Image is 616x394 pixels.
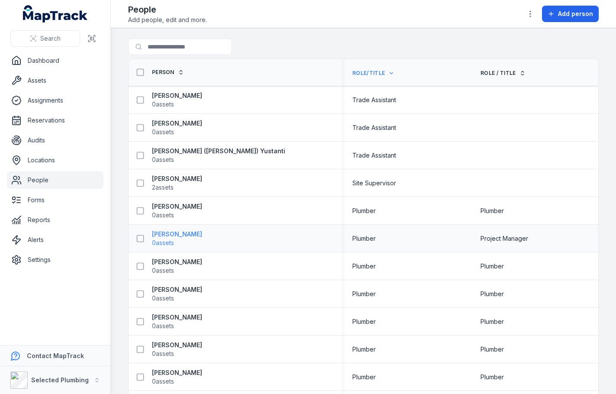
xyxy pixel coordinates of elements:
a: Dashboard [7,52,103,69]
strong: [PERSON_NAME] [152,174,202,183]
span: Plumber [481,317,504,326]
h2: People [128,3,207,16]
span: Trade Assistant [352,123,396,132]
a: Settings [7,251,103,268]
a: [PERSON_NAME] ([PERSON_NAME]) Yustanti0assets [152,147,285,164]
span: Person [152,69,174,76]
span: Role/Title [352,70,385,77]
strong: [PERSON_NAME] [152,258,202,266]
span: Search [40,34,61,43]
a: Reports [7,211,103,229]
span: 2 assets [152,183,174,192]
strong: [PERSON_NAME] ([PERSON_NAME]) Yustanti [152,147,285,155]
span: Plumber [481,262,504,271]
strong: [PERSON_NAME] [152,91,202,100]
a: [PERSON_NAME]0assets [152,285,202,303]
button: Add person [542,6,599,22]
a: [PERSON_NAME]0assets [152,313,202,330]
span: Trade Assistant [352,151,396,160]
span: Plumber [352,373,376,381]
a: People [7,171,103,189]
strong: [PERSON_NAME] [152,230,202,239]
span: 0 assets [152,377,174,386]
a: Person [152,69,184,76]
a: [PERSON_NAME]0assets [152,258,202,275]
a: Role/Title [352,70,394,77]
a: [PERSON_NAME]0assets [152,119,202,136]
span: Add people, edit and more. [128,16,207,24]
button: Search [10,30,80,47]
a: Forms [7,191,103,209]
a: Reservations [7,112,103,129]
span: 0 assets [152,211,174,220]
strong: [PERSON_NAME] [152,119,202,128]
a: Assets [7,72,103,89]
a: Alerts [7,231,103,249]
span: 0 assets [152,266,174,275]
span: Add person [558,10,593,18]
strong: Contact MapTrack [27,352,84,359]
a: Assignments [7,92,103,109]
strong: [PERSON_NAME] [152,341,202,349]
a: [PERSON_NAME]2assets [152,174,202,192]
span: 0 assets [152,349,174,358]
span: 0 assets [152,100,174,109]
span: Plumber [352,345,376,354]
a: [PERSON_NAME]0assets [152,368,202,386]
a: MapTrack [23,5,88,23]
a: [PERSON_NAME]0assets [152,230,202,247]
a: [PERSON_NAME]0assets [152,341,202,358]
a: [PERSON_NAME]0assets [152,202,202,220]
span: 0 assets [152,155,174,164]
span: Plumber [352,317,376,326]
span: Plumber [481,290,504,298]
strong: [PERSON_NAME] [152,313,202,322]
span: 0 assets [152,239,174,247]
span: Trade Assistant [352,96,396,104]
span: Plumber [481,207,504,215]
a: Role / Title [481,70,526,77]
span: Plumber [352,207,376,215]
span: Plumber [481,373,504,381]
span: Role / Title [481,70,516,77]
strong: [PERSON_NAME] [152,285,202,294]
a: Locations [7,152,103,169]
span: Plumber [352,262,376,271]
strong: Selected Plumbing [31,376,89,384]
a: [PERSON_NAME]0assets [152,91,202,109]
span: Project Manager [481,234,528,243]
span: 0 assets [152,128,174,136]
span: 0 assets [152,322,174,330]
a: Audits [7,132,103,149]
span: Plumber [352,234,376,243]
span: Plumber [352,290,376,298]
strong: [PERSON_NAME] [152,368,202,377]
strong: [PERSON_NAME] [152,202,202,211]
span: 0 assets [152,294,174,303]
span: Plumber [481,345,504,354]
span: Site Supervisor [352,179,396,187]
